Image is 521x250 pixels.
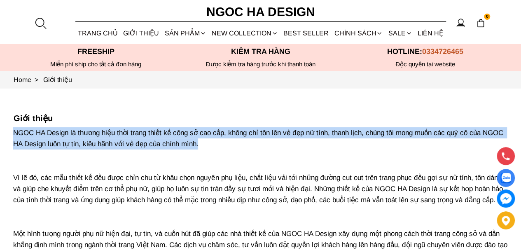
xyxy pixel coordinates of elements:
img: Display image [500,173,511,183]
img: img-CART-ICON-ksit0nf1 [476,19,485,28]
a: NEW COLLECTION [209,22,280,44]
h5: Giới thiệu [14,113,508,123]
a: Link to Home [14,76,43,83]
span: 0 [484,14,491,20]
a: Link to Giới thiệu [43,76,72,83]
span: 0334726465 [422,47,463,56]
div: SẢN PHẨM [162,22,209,44]
a: SALE [385,22,415,44]
p: Được kiểm tra hàng trước khi thanh toán [178,61,343,68]
h6: Độc quyền tại website [343,61,508,68]
a: messenger [497,189,515,208]
p: Freeship [14,47,178,56]
a: BEST SELLER [281,22,332,44]
a: Ngoc Ha Design [199,2,322,22]
a: GIỚI THIỆU [121,22,162,44]
div: Miễn phí ship cho tất cả đơn hàng [14,61,178,68]
a: TRANG CHỦ [75,22,121,44]
font: Kiểm tra hàng [231,47,290,56]
div: Chính sách [332,22,385,44]
a: Display image [497,169,515,187]
span: > [31,76,42,83]
p: Hotline: [343,47,508,56]
a: LIÊN HỆ [415,22,446,44]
